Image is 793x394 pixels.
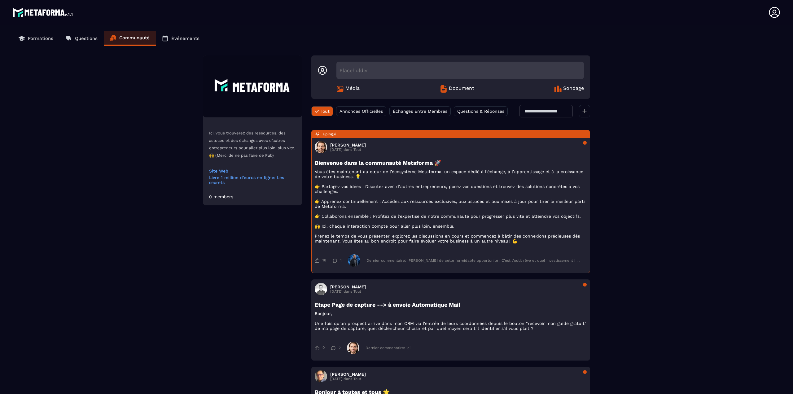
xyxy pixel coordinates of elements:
[330,142,366,147] h3: [PERSON_NAME]
[171,36,199,41] p: Événements
[330,289,366,294] p: [DATE] dans Tout
[156,31,206,46] a: Événements
[345,85,360,93] span: Média
[339,346,341,350] span: 2
[75,36,98,41] p: Questions
[209,169,296,173] a: Site Web
[330,377,366,381] p: [DATE] dans Tout
[59,31,104,46] a: Questions
[315,169,587,243] p: Vous êtes maintenant au cœur de l’écosystème Metaforma, un espace dédié à l’échange, à l’apprenti...
[340,109,383,114] span: Annonces Officielles
[321,109,330,114] span: Tout
[322,258,326,263] span: 18
[323,132,336,136] span: Épinglé
[119,35,150,41] p: Communauté
[209,129,296,159] p: Ici, vous trouverez des ressources, des astuces et des échanges avec d’autres entrepreneurs pour ...
[209,194,233,199] div: 0 members
[366,258,581,263] div: Dernier commentaire: [PERSON_NAME] de cette formidable opportunité ! C'est l'outil rêvé et quel i...
[563,85,584,93] span: Sondage
[203,55,302,117] img: Community background
[209,175,296,185] a: Livre 1 million d'euros en ligne: Les secrets
[330,372,366,377] h3: [PERSON_NAME]
[28,36,53,41] p: Formations
[322,345,325,350] span: 0
[330,284,366,289] h3: [PERSON_NAME]
[330,147,366,152] p: [DATE] dans Tout
[12,31,59,46] a: Formations
[340,258,342,263] span: 1
[336,62,584,79] div: Placeholder
[12,6,74,19] img: logo
[449,85,474,93] span: Document
[315,301,587,308] h3: Etape Page de capture --> à envoie Automatique Mail
[393,109,447,114] span: Échanges Entre Membres
[315,160,587,166] h3: Bienvenue dans la communauté Metaforma 🚀
[104,31,156,46] a: Communauté
[315,311,587,331] p: Bonjour, Une fois qu'un prospect arrive dans mon CRM via l'entrée de leurs coordonnées depuis le ...
[457,109,504,114] span: Questions & Réponses
[366,346,410,350] div: Dernier commentaire: ici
